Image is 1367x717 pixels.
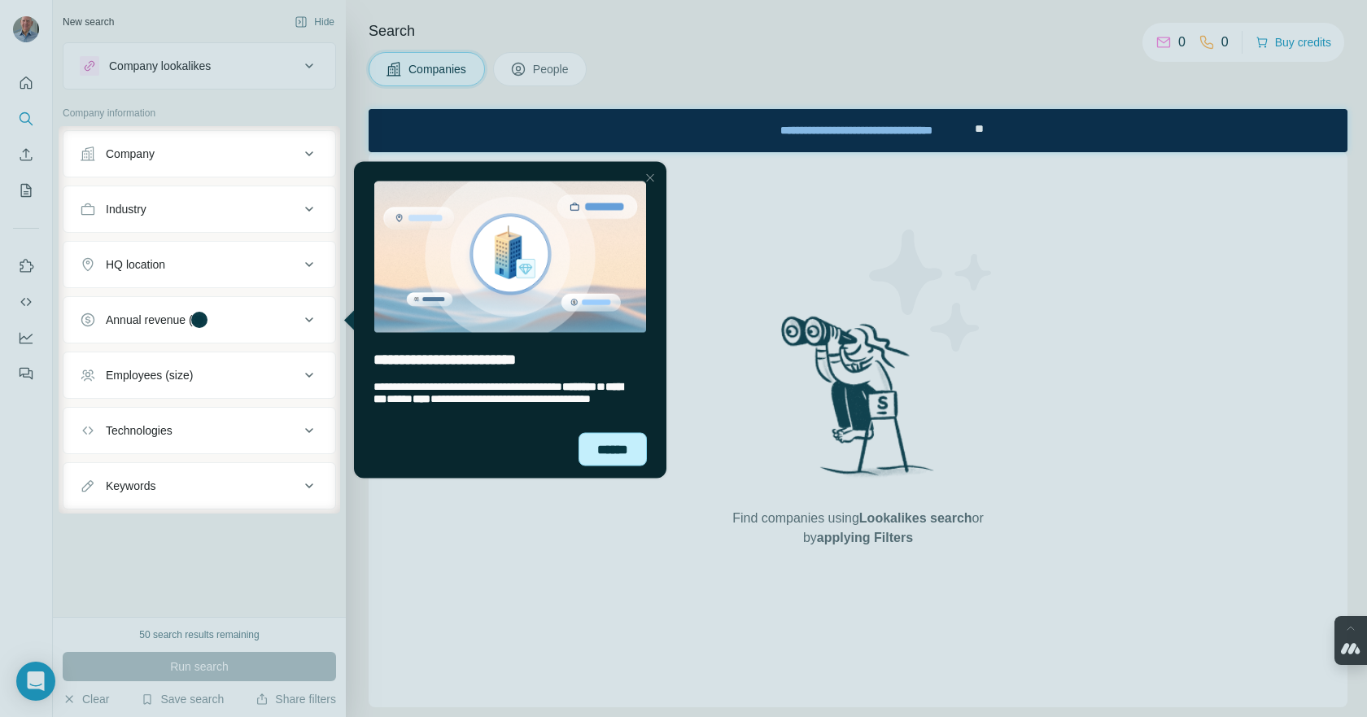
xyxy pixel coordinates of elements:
button: Industry [63,190,335,229]
button: Employees (size) [63,356,335,395]
iframe: Tooltip [340,159,670,482]
div: Keywords [106,478,155,494]
div: Industry [106,201,146,217]
div: Company [106,146,155,162]
button: HQ location [63,245,335,284]
div: Annual revenue ($) [106,312,203,328]
div: Upgrade plan for full access to Surfe [373,3,602,39]
div: Technologies [106,422,173,439]
button: Keywords [63,466,335,505]
div: Employees (size) [106,367,193,383]
div: HQ location [106,256,165,273]
button: Company [63,134,335,173]
button: Technologies [63,411,335,450]
button: Annual revenue ($) [63,300,335,339]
